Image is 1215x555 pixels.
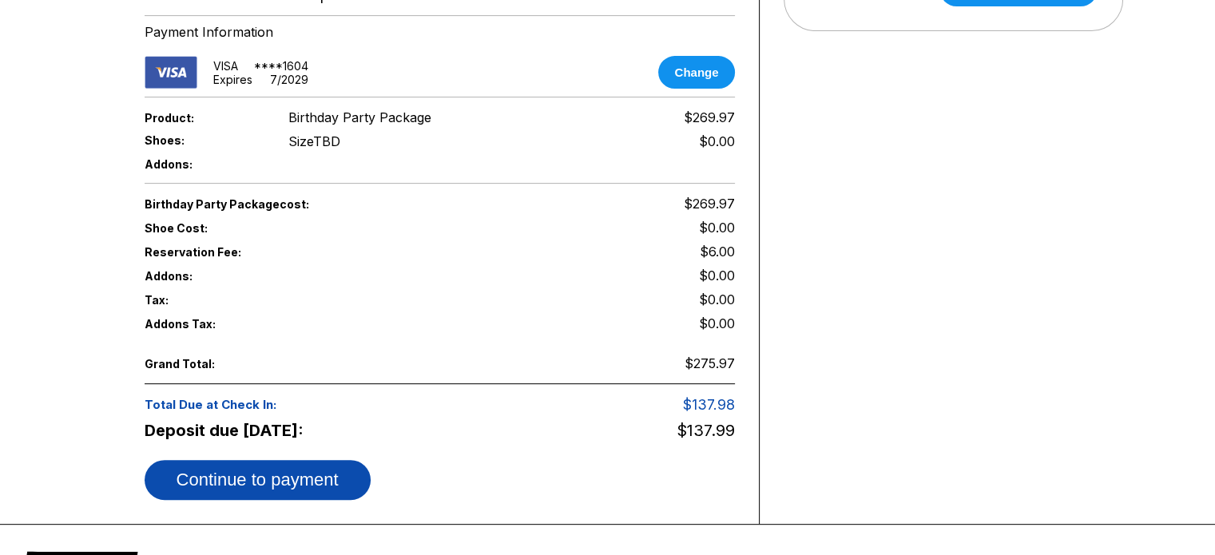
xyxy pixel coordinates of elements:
button: Change [658,56,734,89]
span: Birthday Party Package cost: [145,197,440,211]
span: Product: [145,111,263,125]
span: $0.00 [699,291,735,307]
div: VISA [213,59,238,73]
img: card [145,56,197,89]
span: Grand Total: [145,357,263,371]
span: Deposit due [DATE]: [145,421,440,440]
span: $0.00 [699,220,735,236]
span: $269.97 [684,196,735,212]
span: $269.97 [684,109,735,125]
span: Addons: [145,269,263,283]
span: Addons Tax: [145,317,263,331]
span: $0.00 [699,268,735,283]
span: $275.97 [685,355,735,371]
div: Size TBD [288,133,340,149]
div: Payment Information [145,24,735,40]
span: Shoes: [145,133,263,147]
span: Shoe Cost: [145,221,263,235]
button: Continue to payment [145,460,371,500]
span: $6.00 [700,244,735,260]
span: Birthday Party Package [288,109,431,125]
span: $137.99 [677,421,735,440]
span: $0.00 [699,315,735,331]
span: Addons: [145,157,263,171]
span: Tax: [145,293,263,307]
span: Reservation Fee: [145,245,440,259]
div: Expires [213,73,252,86]
div: 7 / 2029 [270,73,308,86]
div: $0.00 [699,133,735,149]
span: Total Due at Check In: [145,397,558,412]
span: $137.98 [682,396,734,413]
